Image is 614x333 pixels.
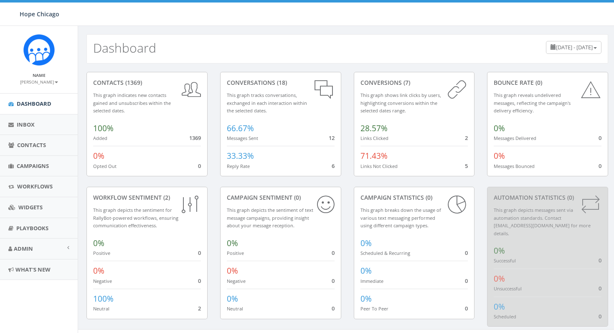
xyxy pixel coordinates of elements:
span: Workflows [17,183,53,190]
span: 0% [494,245,505,256]
small: Neutral [227,305,243,312]
small: This graph indicates new contacts gained and unsubscribes within the selected dates. [93,92,171,114]
span: 0 [332,277,335,285]
span: 12 [329,134,335,142]
span: 0% [494,150,505,161]
span: 28.57% [360,123,388,134]
small: Negative [227,278,246,284]
small: Positive [93,250,110,256]
span: 0 [599,257,601,264]
span: 71.43% [360,150,388,161]
span: (7) [402,79,410,86]
span: 0% [227,265,238,276]
span: (0) [566,193,574,201]
small: This graph shows link clicks by users, highlighting conversions within the selected dates range. [360,92,441,114]
span: Campaigns [17,162,49,170]
span: Admin [14,245,33,252]
span: 0 [599,285,601,292]
span: 0 [465,249,468,257]
span: (0) [424,193,432,201]
span: What's New [15,266,51,273]
small: This graph depicts the sentiment for RallyBot-powered workflows, ensuring communication effective... [93,207,178,229]
small: Positive [227,250,244,256]
small: Successful [494,257,516,264]
span: (0) [534,79,542,86]
a: [PERSON_NAME] [20,78,58,85]
span: 0 [198,277,201,285]
small: [PERSON_NAME] [20,79,58,85]
span: (1369) [124,79,142,86]
span: 2 [465,134,468,142]
small: Links Clicked [360,135,388,141]
span: Inbox [17,121,35,128]
div: conversions [360,79,468,87]
span: 0% [93,265,104,276]
small: Links Not Clicked [360,163,398,169]
span: 0 [599,162,601,170]
span: 0% [494,123,505,134]
span: Contacts [17,141,46,149]
span: 0% [93,150,104,161]
span: 0% [360,238,372,249]
span: 0 [332,249,335,257]
div: Workflow Sentiment [93,193,201,202]
small: This graph tracks conversations, exchanged in each interaction within the selected dates. [227,92,307,114]
span: 0 [198,162,201,170]
small: Name [33,72,46,78]
span: 0% [494,273,505,284]
small: This graph depicts messages sent via automation standards. Contact [EMAIL_ADDRESS][DOMAIN_NAME] f... [494,207,591,236]
div: conversations [227,79,335,87]
span: 0% [360,265,372,276]
span: 0 [599,313,601,320]
span: 33.33% [227,150,254,161]
small: Scheduled & Recurring [360,250,410,256]
span: Hope Chicago [20,10,59,18]
span: 0% [93,238,104,249]
small: Added [93,135,107,141]
span: 0% [227,238,238,249]
span: 66.67% [227,123,254,134]
span: 0 [332,305,335,312]
span: 1369 [189,134,201,142]
span: (2) [162,193,170,201]
small: This graph reveals undelivered messages, reflecting the campaign's delivery efficiency. [494,92,571,114]
span: 0 [465,277,468,285]
span: 0 [198,249,201,257]
h2: Dashboard [93,41,156,55]
small: Peer To Peer [360,305,388,312]
span: [DATE] - [DATE] [556,43,593,51]
span: Playbooks [16,224,48,232]
span: 5 [465,162,468,170]
small: Unsuccessful [494,285,522,292]
div: Automation Statistics [494,193,601,202]
span: 2 [198,305,201,312]
div: Campaign Statistics [360,193,468,202]
span: Dashboard [17,100,51,107]
small: This graph depicts the sentiment of text message campaigns, providing insight about your message ... [227,207,313,229]
span: 0% [227,293,238,304]
small: Opted Out [93,163,117,169]
small: Reply Rate [227,163,250,169]
small: Messages Sent [227,135,258,141]
small: Messages Delivered [494,135,536,141]
small: Messages Bounced [494,163,535,169]
span: 0 [599,134,601,142]
span: 0% [494,301,505,312]
span: 100% [93,123,114,134]
span: (18) [275,79,287,86]
img: Rally_Corp_Icon.png [23,34,55,66]
div: contacts [93,79,201,87]
span: 6 [332,162,335,170]
small: Scheduled [494,313,516,320]
span: 0% [360,293,372,304]
small: This graph breaks down the usage of various text messaging performed using different campaign types. [360,207,441,229]
div: Bounce Rate [494,79,601,87]
small: Neutral [93,305,109,312]
span: 100% [93,293,114,304]
span: Widgets [18,203,43,211]
span: (0) [292,193,301,201]
span: 0 [465,305,468,312]
small: Negative [93,278,112,284]
small: Immediate [360,278,383,284]
div: Campaign Sentiment [227,193,335,202]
